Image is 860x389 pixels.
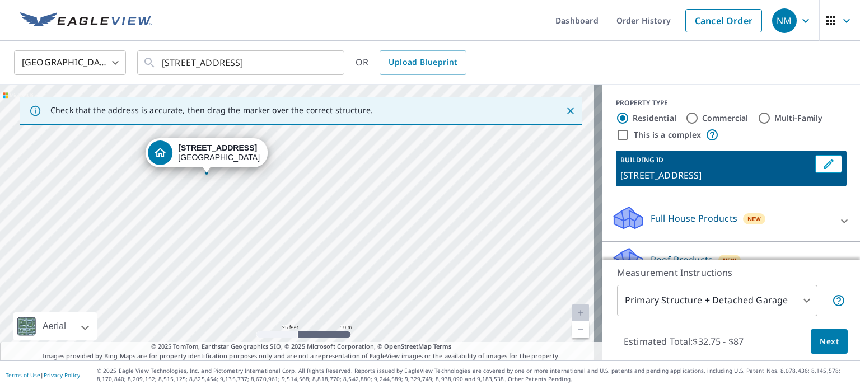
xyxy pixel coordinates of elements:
[611,246,851,290] div: Roof ProductsNewPremium with Regular Delivery
[651,253,713,266] p: Roof Products
[39,312,69,340] div: Aerial
[50,105,373,115] p: Check that the address is accurate, then drag the marker over the correct structure.
[146,138,268,173] div: Dropped pin, building 1, Residential property, 4858 Fremont Ave S Minneapolis, MN 55419
[151,342,452,351] span: © 2025 TomTom, Earthstar Geographics SIO, © 2025 Microsoft Corporation, ©
[611,205,851,237] div: Full House ProductsNew
[97,367,854,383] p: © 2025 Eagle View Technologies, Inc. and Pictometry International Corp. All Rights Reserved. Repo...
[14,47,126,78] div: [GEOGRAPHIC_DATA]
[685,9,762,32] a: Cancel Order
[162,47,321,78] input: Search by address or latitude-longitude
[620,168,811,182] p: [STREET_ADDRESS]
[820,335,839,349] span: Next
[616,98,847,108] div: PROPERTY TYPE
[617,266,845,279] p: Measurement Instructions
[620,155,663,165] p: BUILDING ID
[6,371,40,379] a: Terms of Use
[774,113,823,124] label: Multi-Family
[634,129,701,140] label: This is a complex
[356,50,466,75] div: OR
[615,329,752,354] p: Estimated Total: $32.75 - $87
[389,55,457,69] span: Upload Blueprint
[6,372,80,378] p: |
[747,214,761,223] span: New
[44,371,80,379] a: Privacy Policy
[723,256,737,265] span: New
[617,285,817,316] div: Primary Structure + Detached Garage
[380,50,466,75] a: Upload Blueprint
[572,304,589,321] a: Current Level 20, Zoom In Disabled
[178,143,260,162] div: [GEOGRAPHIC_DATA]
[384,342,431,350] a: OpenStreetMap
[633,113,676,124] label: Residential
[815,155,842,173] button: Edit building 1
[651,212,737,225] p: Full House Products
[20,12,152,29] img: EV Logo
[772,8,797,33] div: NM
[702,113,749,124] label: Commercial
[178,143,257,152] strong: [STREET_ADDRESS]
[811,329,848,354] button: Next
[433,342,452,350] a: Terms
[832,294,845,307] span: Your report will include the primary structure and a detached garage if one exists.
[563,104,578,118] button: Close
[572,321,589,338] a: Current Level 20, Zoom Out
[13,312,97,340] div: Aerial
